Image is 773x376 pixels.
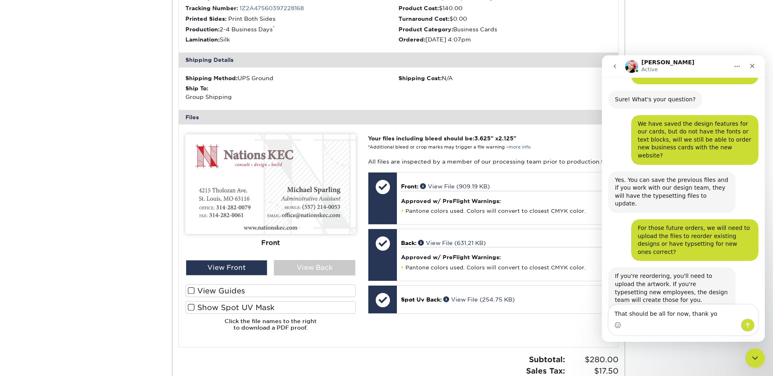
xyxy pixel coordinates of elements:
span: 3.625 [474,135,491,142]
span: $280.00 [568,354,619,365]
strong: Ordered: [399,36,425,43]
li: Pantone colors used. Colors will convert to closest CMYK color. [401,264,607,271]
small: *Additional bleed or crop marks may trigger a file warning – [368,144,531,150]
li: $140.00 [399,4,612,12]
strong: Lamination: [185,36,220,43]
span: Spot Uv Back: [401,296,442,303]
h4: Approved w/ PreFlight Warnings: [401,198,607,204]
strong: Shipping Cost: [399,75,442,81]
li: [DATE] 4:07pm [399,35,612,44]
strong: Turnaround Cost: [399,15,449,22]
li: Pantone colors used. Colors will convert to closest CMYK color. [401,208,607,214]
label: Show Spot UV Mask [185,301,356,314]
div: Files [179,110,618,125]
span: Back: [401,240,416,246]
strong: Subtotal: [529,355,565,364]
label: View Guides [185,284,356,297]
strong: Ship To: [185,85,208,92]
li: Business Cards [399,25,612,33]
strong: Sales Tax: [526,366,565,375]
a: 1Z2A47560397228168 [240,5,304,11]
iframe: Google Customer Reviews [2,351,69,373]
strong: Tracking Number: [185,5,238,11]
strong: Your files including bleed should be: " x " [368,135,516,142]
a: View File (631.21 KB) [418,240,486,246]
iframe: Intercom live chat [602,55,765,342]
li: $0.00 [399,15,612,23]
a: View File (909.19 KB) [420,183,490,190]
strong: Shipping Method: [185,75,238,81]
h4: Approved w/ PreFlight Warnings: [401,254,607,260]
h6: Click the file names to the right to download a PDF proof. [185,318,356,338]
span: Print Both Sides [228,15,275,22]
li: 2-4 Business Days [185,25,399,33]
div: Shipping Details [179,52,618,67]
div: Group Shipping [185,84,399,101]
strong: Product Cost: [399,5,439,11]
strong: Product Category: [399,26,453,33]
span: 2.125 [498,135,513,142]
div: UPS Ground [185,74,399,82]
p: All files are inspected by a member of our processing team prior to production. [368,157,611,166]
strong: Printed Sides: [185,15,227,22]
strong: Production: [185,26,220,33]
div: View Back [274,260,355,275]
span: Front: [401,183,418,190]
a: more info [509,144,531,150]
a: View File (254.75 KB) [443,296,515,303]
div: N/A [399,74,612,82]
li: Silk [185,35,399,44]
div: Front [185,234,356,252]
div: View Front [186,260,267,275]
iframe: Intercom live chat [745,348,765,368]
